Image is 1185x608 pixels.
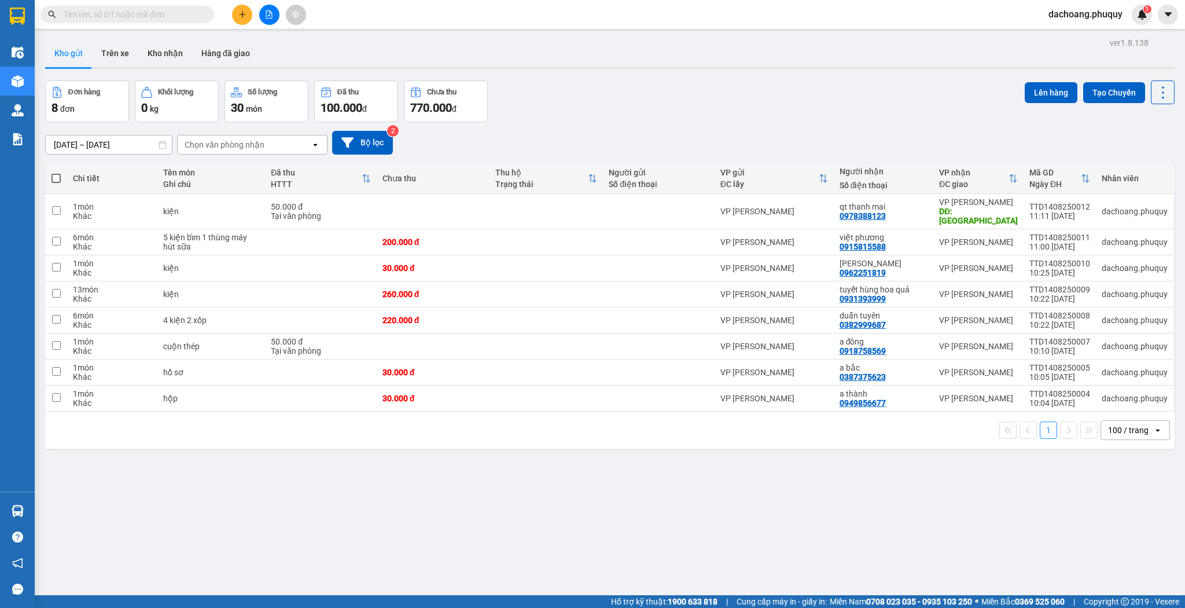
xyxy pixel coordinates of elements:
[726,595,728,608] span: |
[427,88,457,96] div: Chưa thu
[1102,207,1168,216] div: dachoang.phuquy
[840,398,886,408] div: 0949856677
[611,595,717,608] span: Hỗ trợ kỹ thuật:
[73,398,152,408] div: Khác
[452,104,457,113] span: đ
[163,290,259,299] div: kiện
[975,599,978,604] span: ⚪️
[73,346,152,356] div: Khác
[332,131,393,155] button: Bộ lọc
[1029,242,1090,251] div: 11:00 [DATE]
[609,180,708,189] div: Số điện thoại
[939,290,1018,299] div: VP [PERSON_NAME]
[1029,337,1090,346] div: TTD1408250007
[163,394,259,403] div: hộp
[404,80,488,122] button: Chưa thu770.000đ
[192,39,259,67] button: Hàng đã giao
[410,101,452,115] span: 770.000
[46,135,172,154] input: Select a date range.
[382,368,484,377] div: 30.000 đ
[12,532,23,543] span: question-circle
[1102,263,1168,273] div: dachoang.phuquy
[73,311,152,320] div: 6 món
[939,368,1018,377] div: VP [PERSON_NAME]
[135,80,219,122] button: Khối lượng0kg
[1121,598,1129,606] span: copyright
[163,368,259,377] div: hồ sơ
[1029,211,1090,221] div: 11:11 [DATE]
[1029,363,1090,372] div: TTD1408250005
[840,242,886,251] div: 0915815588
[314,80,398,122] button: Đã thu100.000đ
[1153,426,1162,435] svg: open
[1102,368,1168,377] div: dachoang.phuquy
[1102,316,1168,325] div: dachoang.phuquy
[73,285,152,294] div: 13 món
[1029,180,1081,189] div: Ngày ĐH
[163,168,259,177] div: Tên món
[286,5,306,25] button: aim
[382,174,484,183] div: Chưa thu
[840,320,886,329] div: 0382999687
[92,39,138,67] button: Trên xe
[163,263,259,273] div: kiện
[737,595,827,608] span: Cung cấp máy in - giấy in:
[163,316,259,325] div: 4 kiện 2 xốp
[238,10,246,19] span: plus
[939,180,1009,189] div: ĐC giao
[840,372,886,382] div: 0387375623
[840,202,928,211] div: qt thanh mai
[232,5,252,25] button: plus
[73,259,152,268] div: 1 món
[271,211,370,221] div: Tại văn phòng
[265,10,273,19] span: file-add
[51,101,58,115] span: 8
[720,316,828,325] div: VP [PERSON_NAME]
[1110,36,1149,49] div: ver 1.8.138
[311,140,320,149] svg: open
[271,346,370,356] div: Tại văn phòng
[138,39,192,67] button: Kho nhận
[1102,394,1168,403] div: dachoang.phuquy
[830,595,972,608] span: Miền Nam
[1029,202,1090,211] div: TTD1408250012
[382,263,484,273] div: 30.000 đ
[720,207,828,216] div: VP [PERSON_NAME]
[271,180,361,189] div: HTTT
[12,46,24,58] img: warehouse-icon
[73,294,152,303] div: Khác
[1102,174,1168,183] div: Nhân viên
[1029,346,1090,356] div: 10:10 [DATE]
[1163,9,1173,20] span: caret-down
[1108,424,1149,436] div: 100 / trang
[840,211,886,221] div: 0978388123
[12,75,24,87] img: warehouse-icon
[840,294,886,303] div: 0931393999
[490,163,603,194] th: Toggle SortBy
[12,133,24,145] img: solution-icon
[292,10,300,19] span: aim
[1015,597,1065,606] strong: 0369 525 060
[150,104,159,113] span: kg
[866,597,972,606] strong: 0708 023 035 - 0935 103 250
[45,80,129,122] button: Đơn hàng8đơn
[720,263,828,273] div: VP [PERSON_NAME]
[73,211,152,221] div: Khác
[1029,268,1090,277] div: 10:25 [DATE]
[939,394,1018,403] div: VP [PERSON_NAME]
[720,368,828,377] div: VP [PERSON_NAME]
[321,101,362,115] span: 100.000
[163,233,259,251] div: 5 kiện bỉm 1 thùng máy hút sữa
[939,237,1018,247] div: VP [PERSON_NAME]
[840,363,928,372] div: a bắc
[60,104,75,113] span: đơn
[163,342,259,351] div: cuộn thép
[163,207,259,216] div: kiện
[495,180,588,189] div: Trạng thái
[1102,290,1168,299] div: dachoang.phuquy
[12,558,23,569] span: notification
[1029,285,1090,294] div: TTD1408250009
[840,268,886,277] div: 0962251819
[720,342,828,351] div: VP [PERSON_NAME]
[1029,233,1090,242] div: TTD1408250011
